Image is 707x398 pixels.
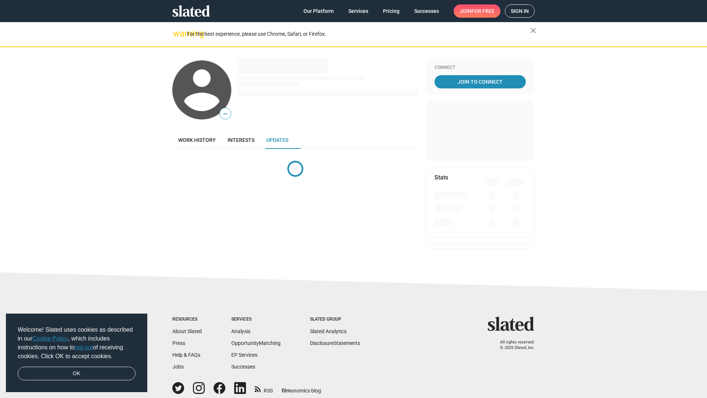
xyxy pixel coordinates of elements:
span: Pricing [383,4,400,18]
a: Help & FAQs [172,352,200,358]
a: Services [342,4,374,18]
span: for free [471,4,495,18]
a: Sign in [505,4,535,18]
a: DisclosureStatements [310,340,360,346]
span: Successes [414,4,439,18]
span: Services [348,4,368,18]
mat-card-title: Stats [435,174,448,181]
div: Connect [435,65,526,71]
span: Sign in [511,5,529,17]
span: Join To Connect [436,75,524,88]
a: OpportunityMatching [231,340,281,346]
span: Welcome! Slated uses cookies as described in our , which includes instructions on how to of recei... [18,325,136,361]
div: cookieconsent [6,314,147,392]
a: Pricing [377,4,405,18]
a: Slated Analytics [310,328,347,334]
div: Services [231,317,281,322]
a: Updates [260,131,294,149]
a: Work history [172,131,222,149]
span: — [220,109,231,119]
a: Interests [222,131,260,149]
p: All rights reserved. © 2025 Slated, Inc. [492,340,535,350]
a: Jobs [172,364,184,370]
span: film [282,388,291,394]
mat-icon: close [529,26,538,35]
a: Cookie Policy [32,335,68,342]
div: Slated Group [310,317,360,322]
a: EP Services [231,352,257,358]
a: Successes [231,364,255,370]
a: filmonomics blog [282,381,321,394]
a: Analysis [231,328,250,334]
a: Join To Connect [435,75,526,88]
div: Resources [172,317,202,322]
a: Press [172,340,185,346]
a: Successes [408,4,445,18]
a: Joinfor free [454,4,500,18]
span: Updates [266,137,288,143]
span: Work history [178,137,216,143]
span: Interests [228,137,254,143]
span: Our Platform [303,4,334,18]
span: Join [460,4,495,18]
a: Our Platform [298,4,340,18]
div: For the best experience, please use Chrome, Safari, or Firefox. [187,29,530,39]
a: RSS [255,383,273,394]
a: About Slated [172,328,202,334]
mat-icon: warning [173,29,182,38]
a: opt-out [75,344,93,350]
a: dismiss cookie message [18,367,136,381]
